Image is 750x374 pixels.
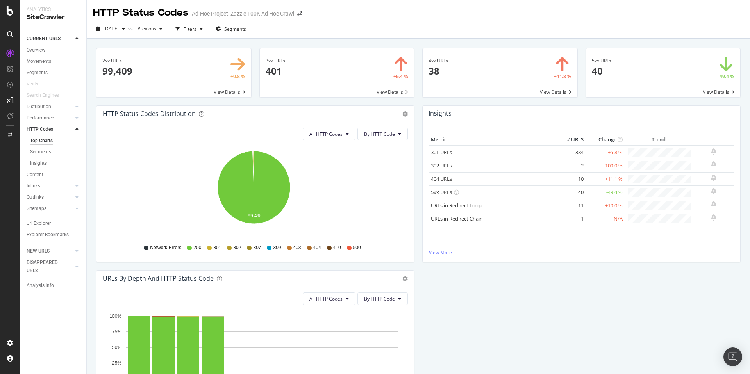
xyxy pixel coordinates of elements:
span: 301 [213,244,221,251]
div: Outlinks [27,193,44,201]
button: Filters [172,23,206,35]
td: 1 [554,212,586,225]
text: 75% [112,329,121,335]
a: Performance [27,114,73,122]
button: [DATE] [93,23,128,35]
span: Segments [224,26,246,32]
td: +10.0 % [586,199,625,212]
span: All HTTP Codes [309,296,343,302]
td: 10 [554,172,586,185]
a: Outlinks [27,193,73,201]
a: 301 URLs [431,149,452,156]
td: 40 [554,185,586,199]
td: +100.0 % [586,159,625,172]
div: bell-plus [711,175,716,181]
div: bell-plus [711,201,716,207]
a: Analysis Info [27,281,81,290]
a: URLs in Redirect Loop [431,202,482,209]
div: Distribution [27,103,51,111]
div: Top Charts [30,137,53,145]
div: Explorer Bookmarks [27,231,69,239]
th: # URLS [554,134,586,146]
a: 404 URLs [431,175,452,182]
a: Distribution [27,103,73,111]
div: bell-plus [711,214,716,221]
text: 25% [112,361,121,366]
a: Search Engines [27,91,67,100]
span: All HTTP Codes [309,131,343,137]
span: 309 [273,244,281,251]
div: Overview [27,46,45,54]
div: CURRENT URLS [27,35,61,43]
div: Search Engines [27,91,59,100]
a: Segments [27,69,81,77]
text: 100% [109,313,121,319]
th: Trend [625,134,693,146]
div: HTTP Status Codes [93,6,189,20]
span: 2025 Aug. 13th [104,25,119,32]
a: View More [429,249,734,256]
div: Insights [30,159,47,167]
div: NEW URLS [27,247,50,255]
button: All HTTP Codes [303,292,355,305]
a: Top Charts [30,137,81,145]
div: Analysis Info [27,281,54,290]
a: Movements [27,57,81,66]
a: 5xx URLs [431,189,452,196]
a: NEW URLS [27,247,73,255]
span: Previous [134,25,156,32]
a: Content [27,171,81,179]
div: A chart. [103,146,405,237]
td: 384 [554,146,586,159]
div: HTTP Status Codes Distribution [103,110,196,118]
a: Explorer Bookmarks [27,231,81,239]
td: -49.4 % [586,185,625,199]
div: Segments [30,148,51,156]
h4: Insights [429,108,452,119]
span: 200 [193,244,201,251]
td: N/A [586,212,625,225]
div: Sitemaps [27,205,46,213]
div: Segments [27,69,48,77]
button: By HTTP Code [357,292,408,305]
td: +11.1 % [586,172,625,185]
a: Segments [30,148,81,156]
td: 11 [554,199,586,212]
div: URLs by Depth and HTTP Status Code [103,274,214,282]
span: 404 [313,244,321,251]
a: CURRENT URLS [27,35,73,43]
a: Overview [27,46,81,54]
a: Url Explorer [27,219,81,228]
div: DISAPPEARED URLS [27,258,66,275]
button: By HTTP Code [357,128,408,140]
th: Change [586,134,625,146]
span: By HTTP Code [364,131,395,137]
div: SiteCrawler [27,13,80,22]
div: bell-plus [711,188,716,194]
div: gear [402,111,408,117]
a: URLs in Redirect Chain [431,215,483,222]
div: HTTP Codes [27,125,53,134]
th: Metric [429,134,554,146]
div: Inlinks [27,182,40,190]
span: By HTTP Code [364,296,395,302]
a: 302 URLs [431,162,452,169]
div: Filters [183,26,196,32]
span: vs [128,25,134,32]
span: 410 [333,244,341,251]
div: Visits [27,80,38,88]
div: Url Explorer [27,219,51,228]
div: Performance [27,114,54,122]
a: Insights [30,159,81,167]
span: 403 [293,244,301,251]
a: HTTP Codes [27,125,73,134]
a: Visits [27,80,46,88]
button: Segments [212,23,249,35]
button: All HTTP Codes [303,128,355,140]
span: 307 [253,244,261,251]
span: 302 [233,244,241,251]
div: Open Intercom Messenger [723,347,742,366]
td: 2 [554,159,586,172]
div: Analytics [27,6,80,13]
button: Previous [134,23,166,35]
